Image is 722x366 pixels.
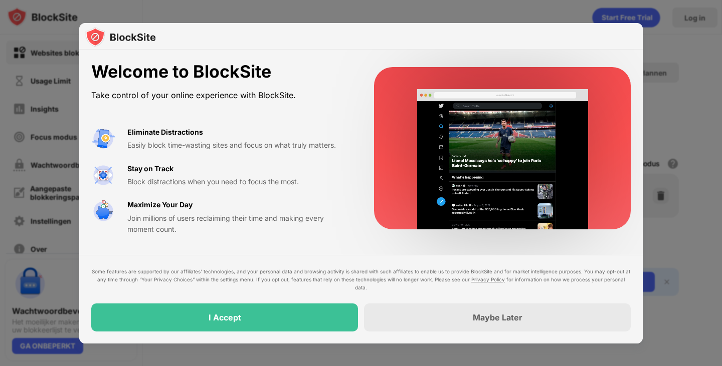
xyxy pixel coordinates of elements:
[127,176,350,187] div: Block distractions when you need to focus the most.
[127,213,350,235] div: Join millions of users reclaiming their time and making every moment count.
[85,27,156,47] img: logo-blocksite.svg
[127,163,173,174] div: Stay on Track
[91,127,115,151] img: value-avoid-distractions.svg
[127,199,193,210] div: Maximize Your Day
[127,127,203,138] div: Eliminate Distractions
[91,267,631,291] div: Some features are supported by our affiliates’ technologies, and your personal data and browsing ...
[91,88,350,103] div: Take control of your online experience with BlockSite.
[471,276,505,282] a: Privacy Policy
[91,163,115,187] img: value-focus.svg
[127,140,350,151] div: Easily block time-wasting sites and focus on what truly matters.
[473,312,522,322] div: Maybe Later
[91,199,115,223] img: value-safe-time.svg
[209,312,241,322] div: I Accept
[91,62,350,82] div: Welcome to BlockSite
